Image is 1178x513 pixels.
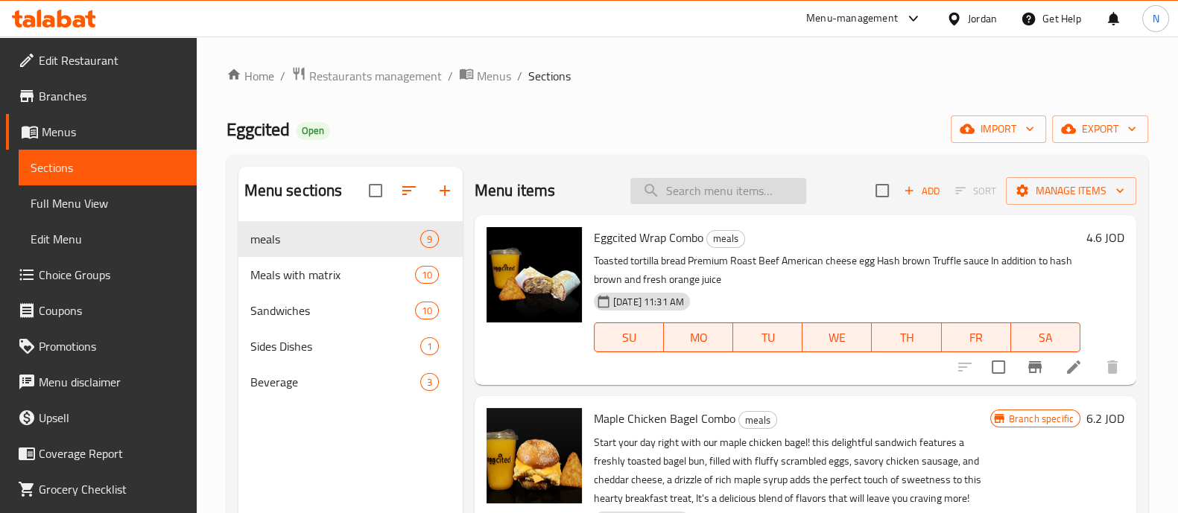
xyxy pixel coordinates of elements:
[360,175,391,206] span: Select all sections
[238,221,463,257] div: meals9
[427,173,463,208] button: Add section
[227,67,274,85] a: Home
[31,230,185,248] span: Edit Menu
[1152,10,1159,27] span: N
[238,257,463,293] div: Meals with matrix10
[421,375,438,389] span: 3
[415,266,439,284] div: items
[1086,408,1124,429] h6: 6.2 JOD
[238,293,463,328] div: Sandwiches10
[6,400,197,436] a: Upsell
[607,295,690,309] span: [DATE] 11:31 AM
[420,230,439,248] div: items
[42,123,185,141] span: Menus
[898,179,946,203] span: Add item
[594,226,703,249] span: Eggcited Wrap Combo
[487,408,582,503] img: Maple Chicken Bagel Combo
[448,67,453,85] li: /
[948,327,1005,348] span: FR
[250,337,420,355] span: Sides Dishes
[594,252,1080,289] p: Toasted tortilla bread Premium Roast Beef American cheese egg Hash brown Truffle sauce In additio...
[528,67,571,85] span: Sections
[39,337,185,355] span: Promotions
[39,302,185,319] span: Coupons
[594,407,735,430] span: Maple Chicken Bagel Combo
[6,114,197,150] a: Menus
[1052,115,1148,143] button: export
[250,373,420,391] span: Beverage
[594,322,664,352] button: SU
[39,87,185,105] span: Branches
[415,302,439,319] div: items
[19,150,197,185] a: Sections
[6,293,197,328] a: Coupons
[1018,182,1124,200] span: Manage items
[238,328,463,364] div: Sides Dishes1
[296,124,330,137] span: Open
[416,268,438,282] span: 10
[6,328,197,364] a: Promotions
[733,322,802,352] button: TU
[6,78,197,114] a: Branches
[1003,412,1080,426] span: Branch specific
[946,179,1006,203] span: Select section first
[707,230,744,247] span: meals
[872,322,941,352] button: TH
[898,179,946,203] button: Add
[594,433,990,508] p: Start your day right with our maple chicken bagel! this delightful sandwich features a freshly to...
[227,112,290,146] span: Eggcited
[951,115,1046,143] button: import
[802,322,872,352] button: WE
[39,373,185,391] span: Menu disclaimer
[39,51,185,69] span: Edit Restaurant
[6,42,197,78] a: Edit Restaurant
[39,445,185,462] span: Coverage Report
[1065,358,1083,376] a: Edit menu item
[19,185,197,221] a: Full Menu View
[6,436,197,471] a: Coverage Report
[39,409,185,427] span: Upsell
[601,327,658,348] span: SU
[487,227,582,322] img: Eggcited Wrap Combo
[459,66,511,86] a: Menus
[244,179,343,202] h2: Menu sections
[1064,120,1136,138] span: export
[806,10,898,28] div: Menu-management
[808,327,866,348] span: WE
[1095,349,1130,385] button: delete
[250,266,415,284] div: Meals with matrix
[963,120,1034,138] span: import
[238,215,463,406] nav: Menu sections
[1006,177,1136,205] button: Manage items
[250,302,415,319] span: Sandwiches
[1017,349,1053,385] button: Branch-specific-item
[968,10,997,27] div: Jordan
[878,327,935,348] span: TH
[39,266,185,284] span: Choice Groups
[706,230,745,248] div: meals
[1017,327,1074,348] span: SA
[6,257,197,293] a: Choice Groups
[6,364,197,400] a: Menu disclaimer
[1011,322,1080,352] button: SA
[738,411,777,429] div: meals
[291,66,442,86] a: Restaurants management
[517,67,522,85] li: /
[942,322,1011,352] button: FR
[902,182,942,200] span: Add
[983,351,1014,383] span: Select to update
[250,230,420,248] div: meals
[664,322,733,352] button: MO
[630,178,806,204] input: search
[19,221,197,257] a: Edit Menu
[477,67,511,85] span: Menus
[1086,227,1124,248] h6: 4.6 JOD
[739,327,797,348] span: TU
[420,373,439,391] div: items
[739,412,776,429] span: meals
[421,232,438,246] span: 9
[227,66,1148,86] nav: breadcrumb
